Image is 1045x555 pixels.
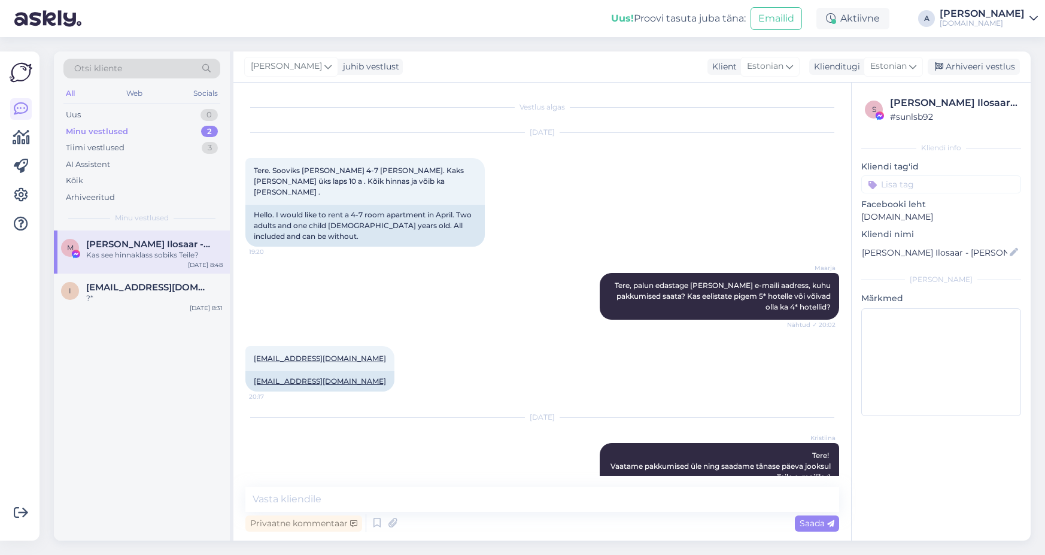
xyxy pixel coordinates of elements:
[188,260,223,269] div: [DATE] 8:48
[872,105,876,114] span: s
[861,228,1021,241] p: Kliendi nimi
[611,13,634,24] b: Uus!
[747,60,783,73] span: Estonian
[610,451,833,481] span: Tere! Vaatame pakkumised üle ning saadame tänase päeva jooksul Teile e-mailile :)
[69,286,71,295] span: i
[86,250,223,260] div: Kas see hinnaklass sobiks Teile?
[816,8,889,29] div: Aktiivne
[202,142,218,154] div: 3
[115,213,169,223] span: Minu vestlused
[201,126,218,138] div: 2
[787,320,836,329] span: Nähtud ✓ 20:02
[66,142,124,154] div: Tiimi vestlused
[861,211,1021,223] p: [DOMAIN_NAME]
[245,412,839,423] div: [DATE]
[245,127,839,138] div: [DATE]
[254,166,466,196] span: Tere. Sooviks [PERSON_NAME] 4-7 [PERSON_NAME]. Kaks [PERSON_NAME] üks laps 10 a . Kõik hinnas ja ...
[611,11,746,26] div: Proovi tasuta juba täna:
[66,192,115,204] div: Arhiveeritud
[66,109,81,121] div: Uus
[862,246,1007,259] input: Lisa nimi
[190,304,223,313] div: [DATE] 8:31
[245,205,485,247] div: Hello. I would like to rent a 4-7 room apartment in April. Two adults and one child [DEMOGRAPHIC_...
[66,126,128,138] div: Minu vestlused
[861,198,1021,211] p: Facebooki leht
[918,10,935,27] div: A
[201,109,218,121] div: 0
[191,86,220,101] div: Socials
[66,159,110,171] div: AI Assistent
[249,392,294,401] span: 20:17
[928,59,1020,75] div: Arhiveeri vestlus
[338,60,399,73] div: juhib vestlust
[751,7,802,30] button: Emailid
[245,515,362,532] div: Privaatne kommentaar
[707,60,737,73] div: Klient
[861,160,1021,173] p: Kliendi tag'id
[940,19,1025,28] div: [DOMAIN_NAME]
[63,86,77,101] div: All
[67,243,74,252] span: M
[890,96,1017,110] div: [PERSON_NAME] Ilosaar - [PERSON_NAME]
[861,292,1021,305] p: Märkmed
[861,274,1021,285] div: [PERSON_NAME]
[615,281,833,311] span: Tere, palun edastage [PERSON_NAME] e-maili aadress, kuhu pakkumised saata? Kas eelistate pigem 5*...
[791,433,836,442] span: Kristiina
[86,282,211,293] span: ingridkristel@gmail.com
[940,9,1038,28] a: [PERSON_NAME][DOMAIN_NAME]
[254,377,386,386] a: [EMAIL_ADDRESS][DOMAIN_NAME]
[251,60,322,73] span: [PERSON_NAME]
[254,354,386,363] a: [EMAIL_ADDRESS][DOMAIN_NAME]
[86,239,211,250] span: Maris-Karmelia Ilosaar - Mikson
[809,60,860,73] div: Klienditugi
[861,142,1021,153] div: Kliendi info
[870,60,907,73] span: Estonian
[245,102,839,113] div: Vestlus algas
[10,61,32,84] img: Askly Logo
[800,518,834,529] span: Saada
[861,175,1021,193] input: Lisa tag
[249,247,294,256] span: 19:20
[940,9,1025,19] div: [PERSON_NAME]
[74,62,122,75] span: Otsi kliente
[66,175,83,187] div: Kõik
[890,110,1017,123] div: # sunlsb92
[124,86,145,101] div: Web
[791,263,836,272] span: Maarja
